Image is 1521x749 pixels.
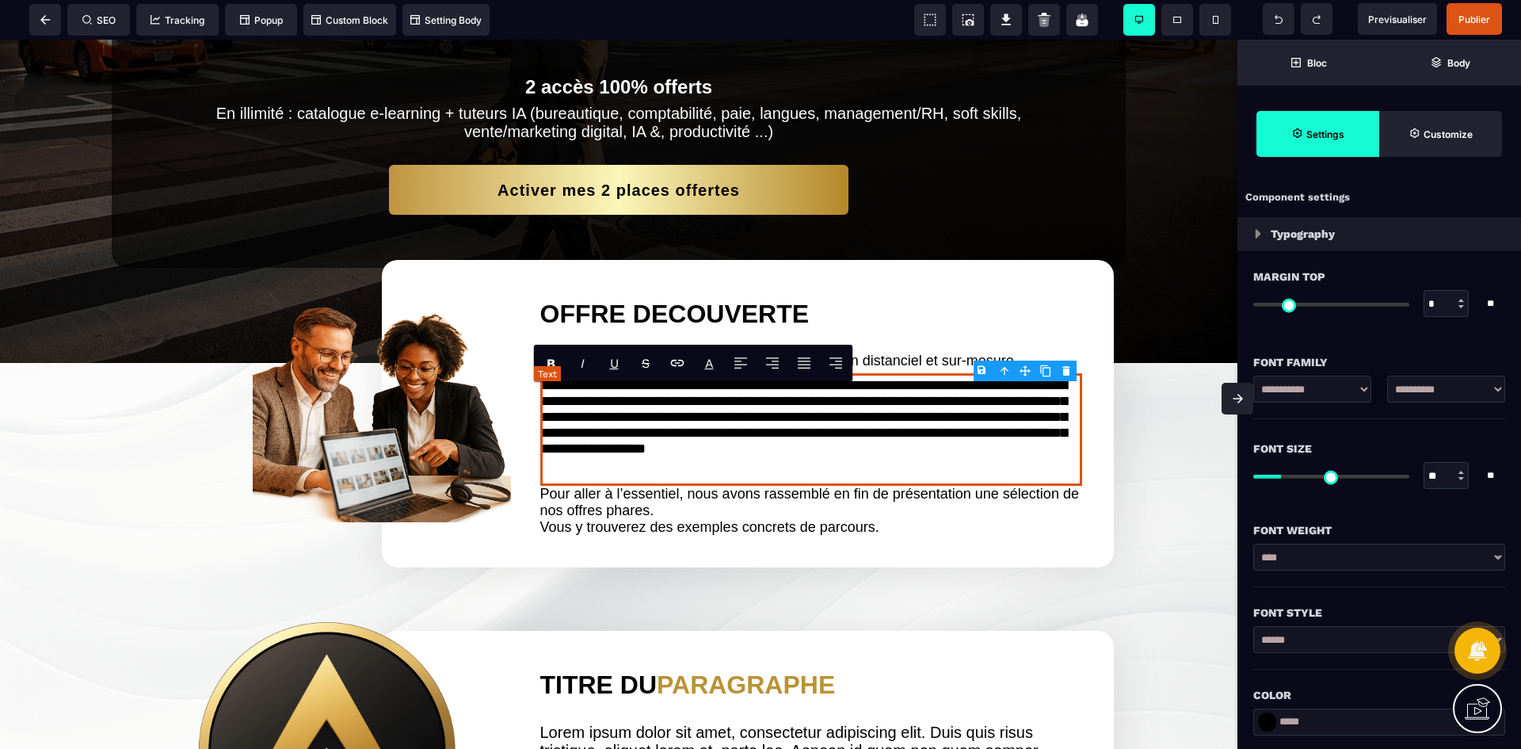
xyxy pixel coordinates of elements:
[540,309,1083,334] text: Proxiane propose des formations en présentiel, en distanciel et sur-mesure.
[1253,267,1325,286] span: Margin Top
[311,14,388,26] span: Custom Block
[540,446,1083,496] div: Pour aller à l’essentiel, nous avons rassemblé en fin de présentation une sélection de nos offres...
[1424,128,1473,140] strong: Customize
[1458,13,1490,25] span: Publier
[540,252,1083,297] h2: OFFRE DECOUVERTE
[1379,40,1521,86] span: Open Layer Manager
[1253,353,1505,372] div: Font Family
[725,346,757,380] span: Align Left
[1253,439,1312,458] span: Font Size
[1253,521,1505,540] div: Font Weight
[757,346,788,380] span: Align Center
[253,252,512,483] img: b19eb17435fec69ebfd9640db64efc4c_fond_transparent.png
[581,356,585,371] i: I
[598,346,630,380] span: Underline
[914,4,946,36] span: View components
[535,346,566,380] span: Bold
[547,356,555,371] b: B
[1237,40,1379,86] span: Open Blocks
[410,14,482,26] span: Setting Body
[1253,686,1505,705] div: Color
[705,356,714,371] label: Font color
[82,14,116,26] span: SEO
[1307,57,1327,69] strong: Bloc
[820,346,852,380] span: Align Right
[1306,128,1344,140] strong: Settings
[159,29,1078,59] h2: 2 accès 100% offerts
[642,356,650,371] s: S
[1256,111,1379,157] span: Settings
[705,356,714,371] p: A
[657,631,835,659] span: PARAGRAPHE
[1255,229,1261,239] img: loading
[1271,224,1335,243] p: Typography
[661,346,693,380] span: Link
[389,125,848,175] button: Activer mes 2 places offertes
[1447,57,1470,69] strong: Body
[1253,603,1505,622] div: Font Style
[540,623,1083,668] h2: TITRE DU
[240,14,283,26] span: Popup
[159,65,1078,101] text: En illimité : catalogue e-learning + tuteurs IA (bureautique, comptabilité, paie, langues, manage...
[1237,182,1521,213] div: Component settings
[1358,3,1437,35] span: Preview
[630,346,661,380] span: Strike-through
[788,346,820,380] span: Align Justify
[151,14,204,26] span: Tracking
[1368,13,1427,25] span: Previsualiser
[566,346,598,380] span: Italic
[952,4,984,36] span: Screenshot
[1379,111,1502,157] span: Open Style Manager
[610,356,619,371] u: U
